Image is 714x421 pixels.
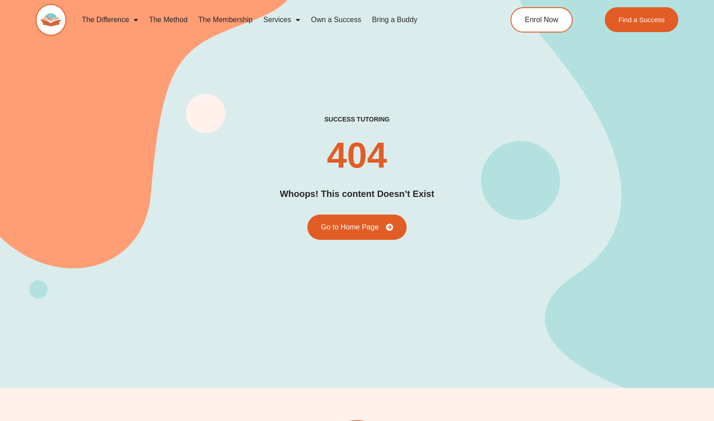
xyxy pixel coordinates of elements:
[510,7,573,33] a: Enrol Now
[327,137,387,173] h2: 404
[144,9,193,30] a: The Method
[525,16,558,23] span: Enrol Now
[307,215,407,240] a: Go to Home Page
[306,9,366,30] a: Own a Success
[258,9,306,30] a: Services
[605,7,678,32] a: Find a Success
[193,9,258,30] a: The Membership
[321,224,379,231] span: Go to Home Page
[77,9,474,30] nav: Menu
[325,115,389,123] h2: success tutoring
[280,187,434,201] h2: Whoops! This content Doesn’t Exist
[618,16,665,23] span: Find a Success
[366,9,423,30] a: Bring a Buddy
[77,9,144,30] a: The Difference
